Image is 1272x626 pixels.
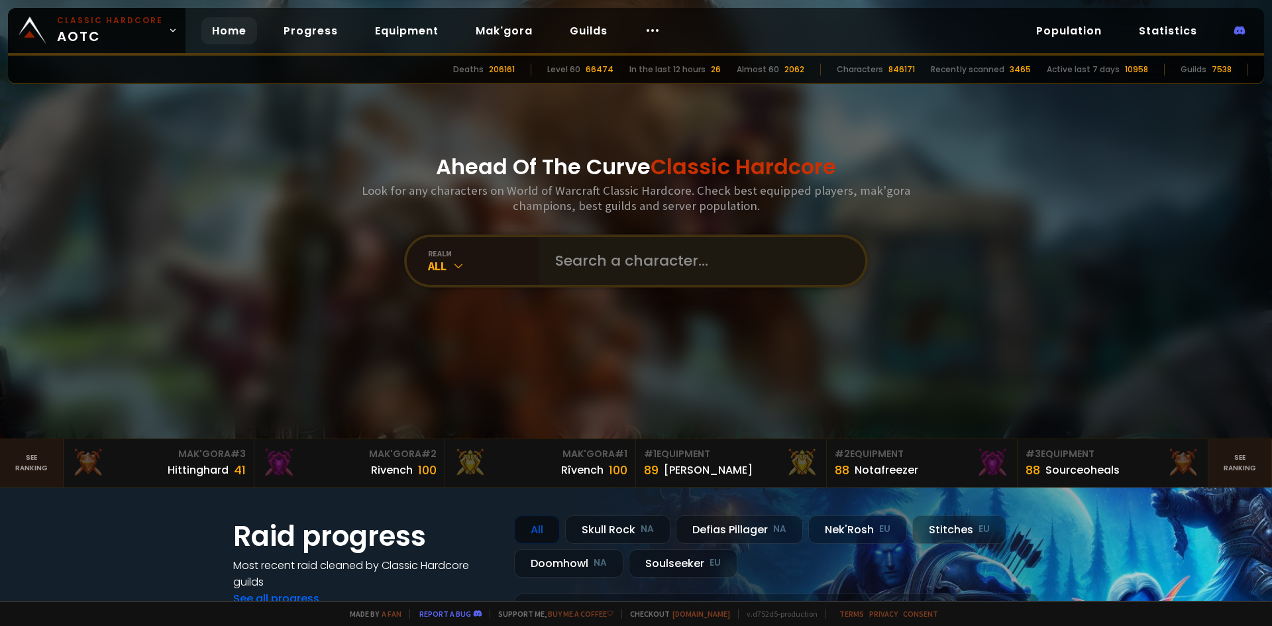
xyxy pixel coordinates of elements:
div: Equipment [1026,447,1200,461]
div: Almost 60 [737,64,779,76]
a: Classic HardcoreAOTC [8,8,185,53]
span: Made by [342,609,401,619]
div: Stitches [912,515,1006,544]
div: Level 60 [547,64,580,76]
div: All [514,515,560,544]
a: Report a bug [419,609,471,619]
div: 100 [609,461,627,479]
small: NA [773,523,786,536]
div: 89 [644,461,659,479]
div: Defias Pillager [676,515,803,544]
a: Statistics [1128,17,1208,44]
a: Buy me a coffee [548,609,613,619]
div: Rîvench [561,462,604,478]
span: Support me, [490,609,613,619]
div: Guilds [1181,64,1206,76]
a: [DOMAIN_NAME] [672,609,730,619]
span: # 3 [231,447,246,460]
a: Equipment [364,17,449,44]
div: Hittinghard [168,462,229,478]
span: AOTC [57,15,163,46]
div: 41 [234,461,246,479]
div: Characters [837,64,883,76]
div: 88 [835,461,849,479]
div: Skull Rock [565,515,670,544]
div: Soulseeker [629,549,737,578]
a: Mak'gora [465,17,543,44]
a: #2Equipment88Notafreezer [827,439,1018,487]
div: Mak'Gora [453,447,627,461]
a: #3Equipment88Sourceoheals [1018,439,1208,487]
div: Sourceoheals [1045,462,1120,478]
a: Population [1026,17,1112,44]
span: v. d752d5 - production [738,609,818,619]
span: # 1 [644,447,657,460]
h1: Ahead Of The Curve [436,151,836,183]
small: EU [979,523,990,536]
input: Search a character... [547,237,849,285]
a: a fan [382,609,401,619]
small: EU [710,556,721,570]
div: 88 [1026,461,1040,479]
span: # 3 [1026,447,1041,460]
span: # 1 [615,447,627,460]
a: Privacy [869,609,898,619]
div: Notafreezer [855,462,918,478]
small: EU [879,523,890,536]
div: 10958 [1125,64,1148,76]
span: Classic Hardcore [651,152,836,182]
div: All [428,258,539,274]
a: Mak'Gora#2Rivench100 [254,439,445,487]
div: 3465 [1010,64,1031,76]
span: # 2 [421,447,437,460]
div: 7538 [1212,64,1232,76]
a: Seeranking [1208,439,1272,487]
div: [PERSON_NAME] [664,462,753,478]
div: 206161 [489,64,515,76]
div: Doomhowl [514,549,623,578]
div: Equipment [835,447,1009,461]
a: Mak'Gora#3Hittinghard41 [64,439,254,487]
a: See all progress [233,591,319,606]
a: Home [201,17,257,44]
a: #1Equipment89[PERSON_NAME] [636,439,827,487]
small: NA [641,523,654,536]
div: Nek'Rosh [808,515,907,544]
span: Checkout [621,609,730,619]
a: Guilds [559,17,618,44]
div: 100 [418,461,437,479]
a: Terms [839,609,864,619]
div: In the last 12 hours [629,64,706,76]
div: 846171 [888,64,915,76]
div: Mak'Gora [262,447,437,461]
small: NA [594,556,607,570]
h1: Raid progress [233,515,498,557]
div: Equipment [644,447,818,461]
div: Recently scanned [931,64,1004,76]
a: Consent [903,609,938,619]
div: Mak'Gora [72,447,246,461]
span: # 2 [835,447,850,460]
a: Progress [273,17,348,44]
div: 26 [711,64,721,76]
div: 2062 [784,64,804,76]
small: Classic Hardcore [57,15,163,26]
div: Active last 7 days [1047,64,1120,76]
div: Rivench [371,462,413,478]
div: Deaths [453,64,484,76]
div: realm [428,248,539,258]
div: 66474 [586,64,613,76]
h4: Most recent raid cleaned by Classic Hardcore guilds [233,557,498,590]
a: Mak'Gora#1Rîvench100 [445,439,636,487]
h3: Look for any characters on World of Warcraft Classic Hardcore. Check best equipped players, mak'g... [356,183,916,213]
